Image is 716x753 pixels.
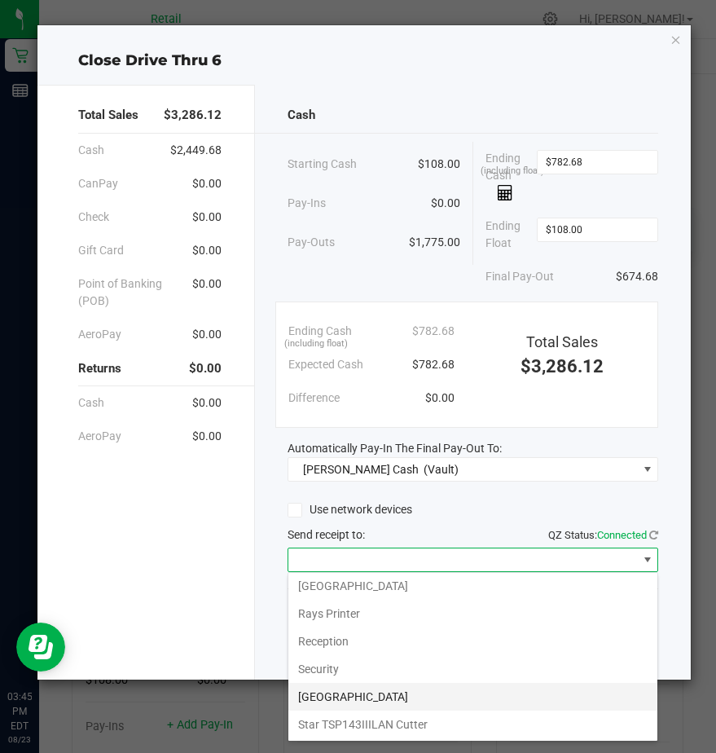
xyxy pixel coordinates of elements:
[481,165,544,178] span: (including float)
[78,142,104,159] span: Cash
[78,394,104,412] span: Cash
[288,501,412,518] label: Use network devices
[288,711,657,738] li: Star TSP143IIILAN Cutter
[288,323,352,340] span: Ending Cash
[485,150,538,201] span: Ending Cash
[418,156,460,173] span: $108.00
[192,175,222,192] span: $0.00
[288,572,657,600] li: [GEOGRAPHIC_DATA]
[425,390,455,407] span: $0.00
[288,156,357,173] span: Starting Cash
[189,359,222,378] span: $0.00
[192,209,222,226] span: $0.00
[412,323,455,340] span: $782.68
[192,242,222,259] span: $0.00
[192,326,222,343] span: $0.00
[288,234,335,251] span: Pay-Outs
[78,175,118,192] span: CanPay
[431,195,460,212] span: $0.00
[78,106,138,125] span: Total Sales
[616,268,658,285] span: $674.68
[78,351,222,386] div: Returns
[526,333,598,350] span: Total Sales
[192,394,222,412] span: $0.00
[288,106,315,125] span: Cash
[284,337,348,351] span: (including float)
[409,234,460,251] span: $1,775.00
[288,528,365,541] span: Send receipt to:
[288,195,326,212] span: Pay-Ins
[37,50,692,72] div: Close Drive Thru 6
[288,627,657,655] li: Reception
[303,463,419,476] span: [PERSON_NAME] Cash
[192,275,222,310] span: $0.00
[288,683,657,711] li: [GEOGRAPHIC_DATA]
[288,600,657,627] li: Rays Printer
[288,390,340,407] span: Difference
[521,356,604,376] span: $3,286.12
[78,209,109,226] span: Check
[288,442,502,455] span: Automatically Pay-In The Final Pay-Out To:
[288,655,657,683] li: Security
[424,463,459,476] span: (Vault)
[192,428,222,445] span: $0.00
[170,142,222,159] span: $2,449.68
[412,356,455,373] span: $782.68
[164,106,222,125] span: $3,286.12
[288,356,363,373] span: Expected Cash
[597,529,647,541] span: Connected
[548,529,658,541] span: QZ Status:
[78,428,121,445] span: AeroPay
[485,218,538,252] span: Ending Float
[16,623,65,672] iframe: Resource center
[485,268,554,285] span: Final Pay-Out
[78,242,124,259] span: Gift Card
[78,326,121,343] span: AeroPay
[78,275,193,310] span: Point of Banking (POB)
